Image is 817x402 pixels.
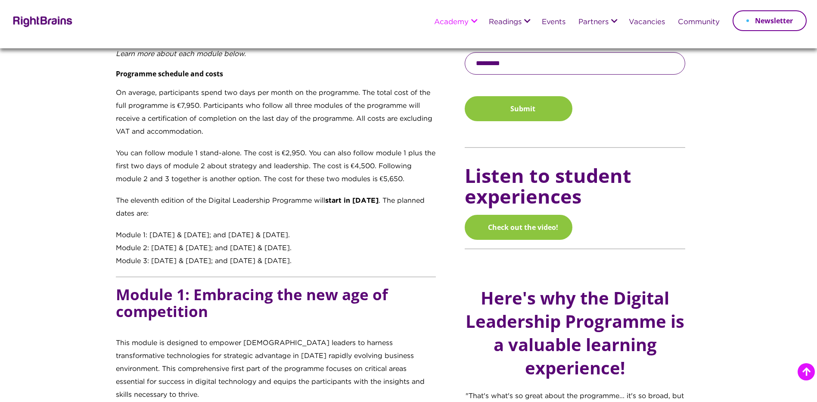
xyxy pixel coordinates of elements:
[116,255,436,268] div: Module 3: [DATE] & [DATE]; and [DATE] & [DATE].
[116,69,436,87] h6: Programme schedule and costs
[116,51,246,57] em: Learn more about each module below.
[116,195,436,229] p: The eleventh edition of the Digital Leadership Programme will . The planned dates are:
[465,215,572,240] a: Check out the video!
[489,19,522,26] a: Readings
[325,198,379,204] strong: start in [DATE]
[116,286,436,337] h5: Module 1: Embracing the new age of competition
[678,19,720,26] a: Community
[465,96,572,121] button: Submit
[116,242,436,255] div: Module 2: [DATE] & [DATE]; and [DATE] & [DATE].
[116,147,436,195] p: You can follow module 1 stand-alone. The cost is €2,950. You can also follow module 1 plus the fi...
[434,19,469,26] a: Academy
[10,15,73,27] img: Rightbrains
[116,87,436,147] p: On average, participants spend two days per month on the programme. The total cost of the full pr...
[465,157,685,215] h4: Listen to student experiences
[578,19,609,26] a: Partners
[542,19,565,26] a: Events
[116,229,436,242] div: Module 1: [DATE] & [DATE]; and [DATE] & [DATE].
[629,19,665,26] a: Vacancies
[733,10,807,31] a: Newsletter
[466,286,685,380] h2: Here's why the Digital Leadership Programme is a valuable learning experience!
